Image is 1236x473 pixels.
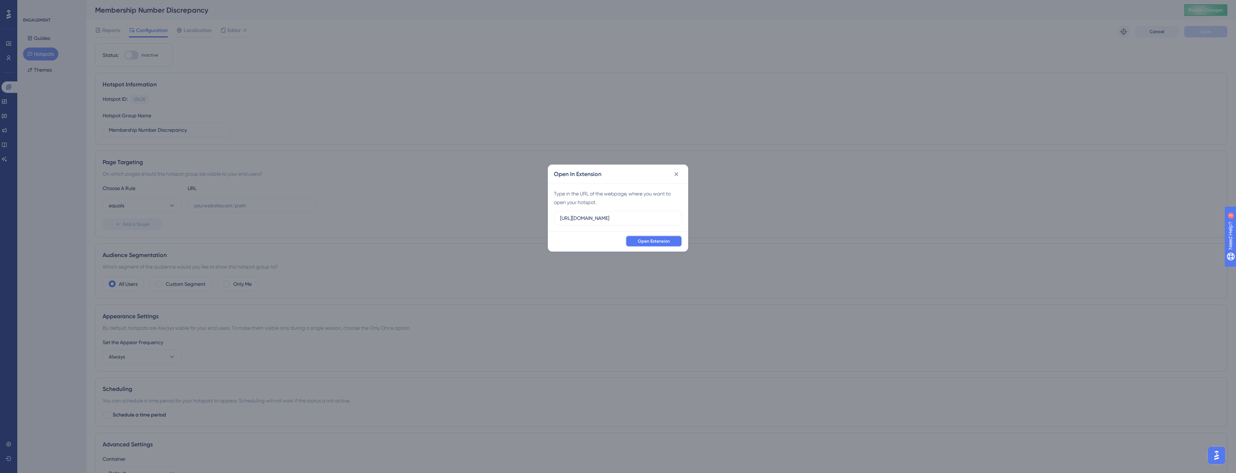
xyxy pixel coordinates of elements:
[17,2,45,10] span: Need Help?
[554,189,682,207] div: Type in the URL of the webpage, where you want to open your hotspot.
[560,214,676,222] input: URL
[1206,445,1227,466] iframe: UserGuiding AI Assistant Launcher
[50,4,52,9] div: 3
[638,238,670,244] span: Open Extension
[554,170,601,179] h2: Open In Extension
